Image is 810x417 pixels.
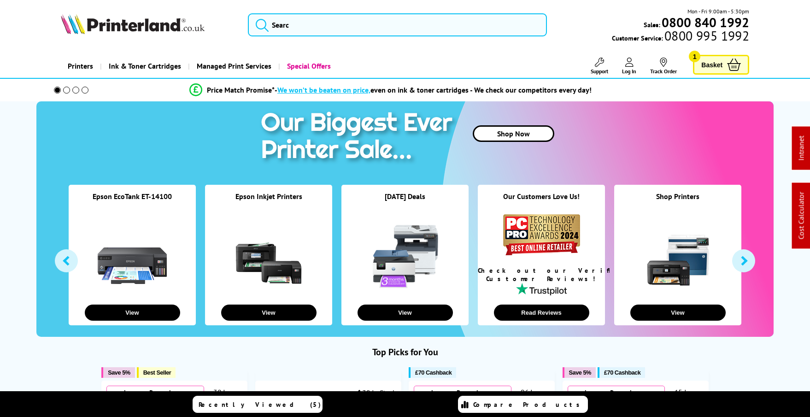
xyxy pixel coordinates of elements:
[701,59,722,71] span: Basket
[622,68,636,75] span: Log In
[663,31,749,40] span: 0800 995 1992
[473,400,585,409] span: Compare Products
[478,192,605,212] div: Our Customers Love Us!
[612,31,749,42] span: Customer Service:
[41,82,740,98] li: modal_Promise
[61,14,205,34] img: Printerland Logo
[473,125,554,142] a: Shop Now
[193,396,323,413] a: Recently Viewed (5)
[248,13,547,36] input: Searc
[644,20,660,29] span: Sales:
[109,54,181,78] span: Ink & Toner Cartridges
[277,85,370,94] span: We won’t be beaten on price,
[797,192,806,240] a: Cost Calculator
[61,14,236,36] a: Printerland Logo
[494,305,589,321] button: Read Reviews
[511,388,550,406] div: 96 In Stock
[353,388,396,397] div: 39 In Stock
[188,54,278,78] a: Managed Print Services
[415,369,452,376] span: £70 Cashback
[100,54,188,78] a: Ink & Toner Cartridges
[106,386,204,408] div: Low Running Costs
[591,68,608,75] span: Support
[458,396,588,413] a: Compare Products
[204,388,243,406] div: 38 In Stock
[797,136,806,161] a: Intranet
[591,58,608,75] a: Support
[235,192,302,201] a: Epson Inkjet Printers
[207,85,275,94] span: Price Match Promise*
[665,388,704,406] div: 15 In Stock
[137,367,176,378] button: Best Seller
[221,305,317,321] button: View
[61,54,100,78] a: Printers
[604,369,640,376] span: £70 Cashback
[278,54,338,78] a: Special Offers
[693,55,749,75] a: Basket 1
[569,369,591,376] span: Save 5%
[275,85,592,94] div: - even on ink & toner cartridges - We check our competitors every day!
[568,386,665,408] div: Low Running Costs
[630,305,726,321] button: View
[256,101,462,174] img: printer sale
[662,14,749,31] b: 0800 840 1992
[108,369,130,376] span: Save 5%
[93,192,172,201] a: Epson EcoTank ET-14100
[341,192,469,212] div: [DATE] Deals
[622,58,636,75] a: Log In
[614,192,741,212] div: Shop Printers
[650,58,677,75] a: Track Order
[85,305,180,321] button: View
[143,369,171,376] span: Best Seller
[409,367,456,378] button: £70 Cashback
[687,7,749,16] span: Mon - Fri 9:00am - 5:30pm
[563,367,596,378] button: Save 5%
[689,51,700,62] span: 1
[478,266,605,283] div: Check out our Verified Customer Reviews!
[358,305,453,321] button: View
[199,400,321,409] span: Recently Viewed (5)
[414,386,511,408] div: Low Running Costs
[101,367,135,378] button: Save 5%
[660,18,749,27] a: 0800 840 1992
[598,367,645,378] button: £70 Cashback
